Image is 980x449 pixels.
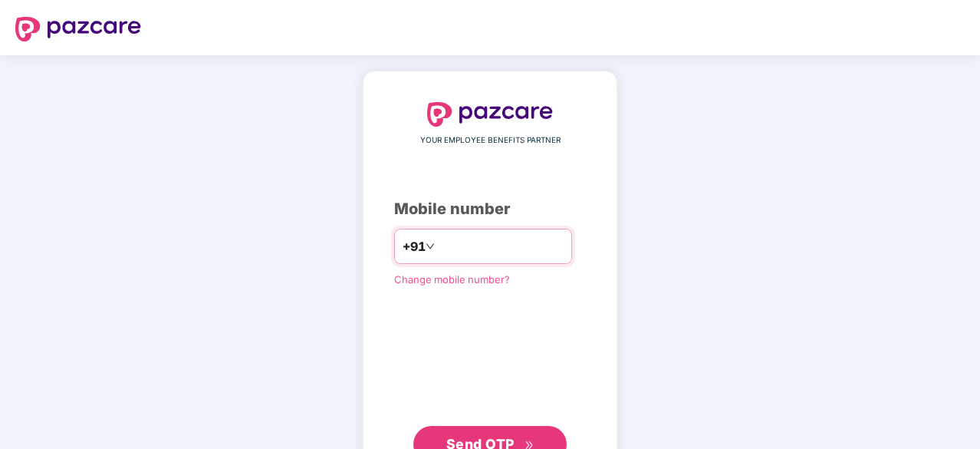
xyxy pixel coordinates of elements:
div: Mobile number [394,197,586,221]
img: logo [427,102,553,127]
span: down [426,242,435,251]
a: Change mobile number? [394,273,510,286]
img: logo [15,17,141,41]
span: +91 [403,237,426,256]
span: YOUR EMPLOYEE BENEFITS PARTNER [420,134,561,147]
